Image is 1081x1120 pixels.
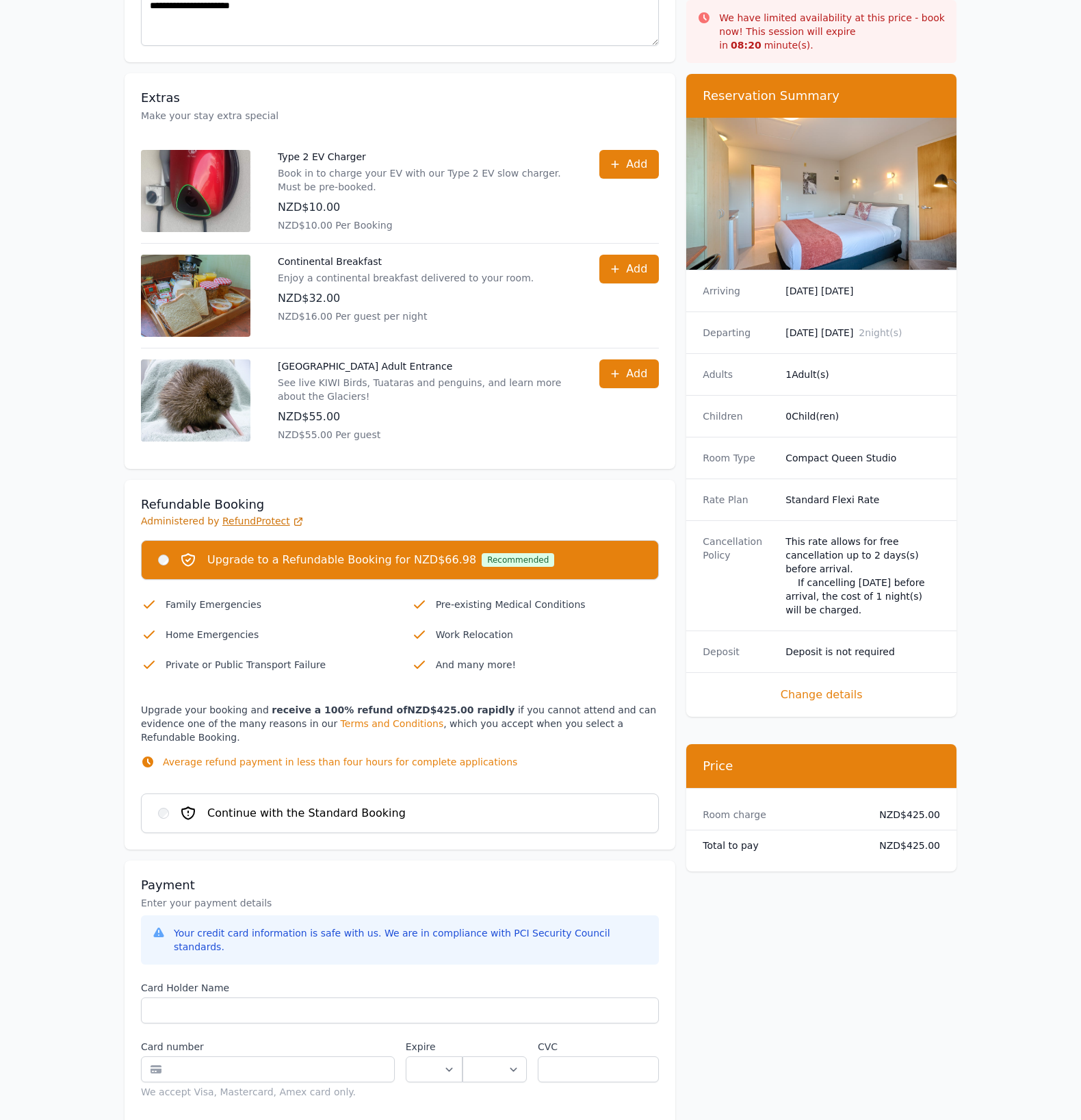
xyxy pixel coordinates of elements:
[626,366,647,382] span: Add
[141,703,659,782] p: Upgrade your booking and if you cannot attend and can evidence one of the many reasons in our , w...
[463,1040,527,1054] label: .
[785,451,940,465] dd: Compact Queen Studio
[278,271,534,285] p: Enjoy a continental breakfast delivered to your room.
[278,309,534,323] p: NZD$16.00 Per guest per night
[703,284,774,298] dt: Arriving
[141,981,659,995] label: Card Holder Name
[141,896,659,910] p: Enter your payment details
[278,199,572,216] p: NZD$10.00
[141,90,659,106] h3: Extras
[163,755,517,769] p: Average refund payment in less than four hours for complete applications
[785,284,940,298] dd: [DATE] [DATE]
[272,704,515,715] strong: receive a 100% refund of NZD$425.00 rapidly
[703,326,774,340] dt: Departing
[703,368,774,381] dt: Adults
[278,166,572,194] p: Book in to charge your EV with our Type 2 EV slow charger. Must be pre-booked.
[785,493,940,507] dd: Standard Flexi Rate
[278,359,572,373] p: [GEOGRAPHIC_DATA] Adult Entrance
[626,261,647,277] span: Add
[703,839,857,852] dt: Total to pay
[868,839,940,852] dd: NZD$425.00
[174,926,648,954] div: Your credit card information is safe with us. We are in compliance with PCI Security Council stan...
[436,626,660,643] p: Work Relocation
[278,255,534,268] p: Continental Breakfast
[719,11,946,52] p: We have limited availability at this price - book now! This session will expire in minute(s).
[278,290,534,307] p: NZD$32.00
[703,808,857,822] dt: Room charge
[222,516,304,526] a: RefundProtect
[785,326,940,340] dd: [DATE] [DATE]
[141,255,250,337] img: Continental Breakfast
[141,877,659,893] h3: Payment
[703,687,940,703] span: Change details
[141,1085,395,1099] div: We accept Visa, Mastercard, Amex card only.
[703,88,940,104] h3: Reservation Summary
[141,496,659,513] h3: Refundable Booking
[278,218,572,232] p: NZD$10.00 Per Booking
[703,758,940,774] h3: Price
[785,645,940,659] dd: Deposit is not required
[207,805,406,822] span: Continue with the Standard Booking
[436,657,660,673] p: And many more!
[141,109,659,123] p: Make your stay extra special
[278,150,572,164] p: Type 2 EV Charger
[703,535,774,617] dt: Cancellation Policy
[785,535,940,617] div: This rate allows for free cancellation up to 2 days(s) before arrival. If cancelling [DATE] befor...
[141,150,250,232] img: Type 2 EV Charger
[538,1040,659,1054] label: CVC
[785,409,940,423] dd: 0 Child(ren)
[703,451,774,465] dt: Room Type
[686,118,956,270] img: Compact Queen Studio
[731,40,761,51] strong: 08 : 20
[166,626,389,643] p: Home Emergencies
[141,516,304,526] span: Administered by
[141,359,250,442] img: West Coast Wildlife Centre Adult Entrance
[406,1040,463,1054] label: Expire
[868,808,940,822] dd: NZD$425.00
[785,368,940,381] dd: 1 Adult(s)
[278,428,572,442] p: NZD$55.00 Per guest
[166,596,389,613] p: Family Emergencies
[166,657,389,673] p: Private or Public Transport Failure
[703,493,774,507] dt: Rate Plan
[626,156,647,173] span: Add
[859,327,902,338] span: 2 night(s)
[141,1040,395,1054] label: Card number
[703,645,774,659] dt: Deposit
[341,718,444,729] a: Terms and Conditions
[436,596,660,613] p: Pre-existing Medical Conditions
[278,409,572,425] p: NZD$55.00
[599,359,659,388] button: Add
[207,552,476,568] span: Upgrade to a Refundable Booking for NZD$66.98
[599,255,659,283] button: Add
[482,553,554,567] div: Recommended
[703,409,774,423] dt: Children
[599,150,659,179] button: Add
[278,376,572,403] p: See live KIWI Birds, Tuataras and penguins, and learn more about the Glaciers!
